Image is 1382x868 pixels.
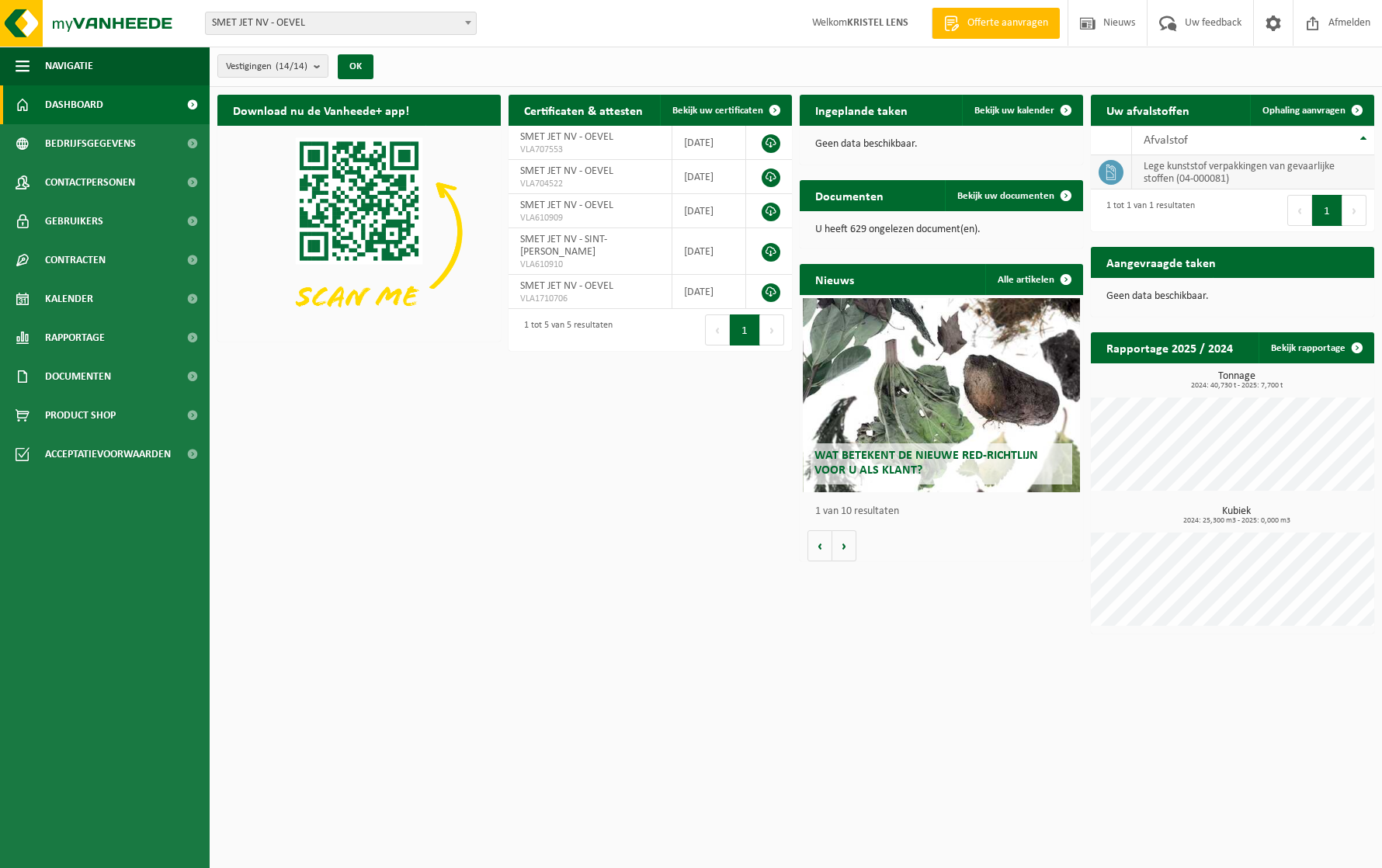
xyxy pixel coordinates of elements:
[730,314,760,345] button: 1
[815,506,1075,517] p: 1 van 10 resultaten
[932,8,1060,39] a: Offerte aanvragen
[1091,95,1205,125] h2: Uw afvalstoffen
[226,55,307,78] span: Vestigingen
[516,313,613,347] div: 1 tot 5 van 5 resultaten
[45,435,171,474] span: Acceptatievoorwaarden
[964,16,1052,31] span: Offerte aanvragen
[800,95,923,125] h2: Ingeplande taken
[800,264,870,294] h2: Nieuws
[1099,506,1374,525] h3: Kubiek
[1091,332,1248,363] h2: Rapportage 2025 / 2024
[1132,155,1374,189] td: lege kunststof verpakkingen van gevaarlijke stoffen (04-000081)
[672,106,763,116] span: Bekijk uw certificaten
[672,275,746,309] td: [DATE]
[45,163,135,202] span: Contactpersonen
[1259,332,1373,363] a: Bekijk rapportage
[45,85,103,124] span: Dashboard
[520,144,660,156] span: VLA707553
[520,293,660,305] span: VLA1710706
[509,95,658,125] h2: Certificaten & attesten
[217,54,328,78] button: Vestigingen(14/14)
[45,279,93,318] span: Kalender
[1312,195,1342,226] button: 1
[45,124,136,163] span: Bedrijfsgegevens
[962,95,1082,126] a: Bekijk uw kalender
[672,126,746,160] td: [DATE]
[217,95,425,125] h2: Download nu de Vanheede+ app!
[276,61,307,71] count: (14/14)
[1091,247,1231,277] h2: Aangevraagde taken
[1262,106,1346,116] span: Ophaling aanvragen
[800,180,899,210] h2: Documenten
[45,318,105,357] span: Rapportage
[45,396,116,435] span: Product Shop
[206,12,476,34] span: SMET JET NV - OEVEL
[705,314,730,345] button: Previous
[814,450,1038,477] span: Wat betekent de nieuwe RED-richtlijn voor u als klant?
[660,95,790,126] a: Bekijk uw certificaten
[520,234,607,258] span: SMET JET NV - SINT-[PERSON_NAME]
[1099,371,1374,390] h3: Tonnage
[1099,517,1374,525] span: 2024: 25,300 m3 - 2025: 0,000 m3
[45,241,106,279] span: Contracten
[807,530,832,561] button: Vorige
[672,228,746,275] td: [DATE]
[985,264,1082,295] a: Alle artikelen
[1106,291,1359,302] p: Geen data beschikbaar.
[45,202,103,241] span: Gebruikers
[974,106,1054,116] span: Bekijk uw kalender
[520,178,660,190] span: VLA704522
[205,12,477,35] span: SMET JET NV - OEVEL
[520,212,660,224] span: VLA610909
[520,259,660,271] span: VLA610910
[957,191,1054,201] span: Bekijk uw documenten
[760,314,784,345] button: Next
[815,139,1068,150] p: Geen data beschikbaar.
[672,194,746,228] td: [DATE]
[1342,195,1366,226] button: Next
[945,180,1082,211] a: Bekijk uw documenten
[672,160,746,194] td: [DATE]
[1099,193,1195,227] div: 1 tot 1 van 1 resultaten
[847,17,908,29] strong: KRISTEL LENS
[832,530,856,561] button: Volgende
[1144,134,1188,147] span: Afvalstof
[338,54,373,79] button: OK
[45,357,111,396] span: Documenten
[520,131,613,143] span: SMET JET NV - OEVEL
[520,165,613,177] span: SMET JET NV - OEVEL
[520,280,613,292] span: SMET JET NV - OEVEL
[520,200,613,211] span: SMET JET NV - OEVEL
[217,126,501,339] img: Download de VHEPlus App
[1250,95,1373,126] a: Ophaling aanvragen
[815,224,1068,235] p: U heeft 629 ongelezen document(en).
[803,298,1081,492] a: Wat betekent de nieuwe RED-richtlijn voor u als klant?
[45,47,93,85] span: Navigatie
[1287,195,1312,226] button: Previous
[1099,382,1374,390] span: 2024: 40,730 t - 2025: 7,700 t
